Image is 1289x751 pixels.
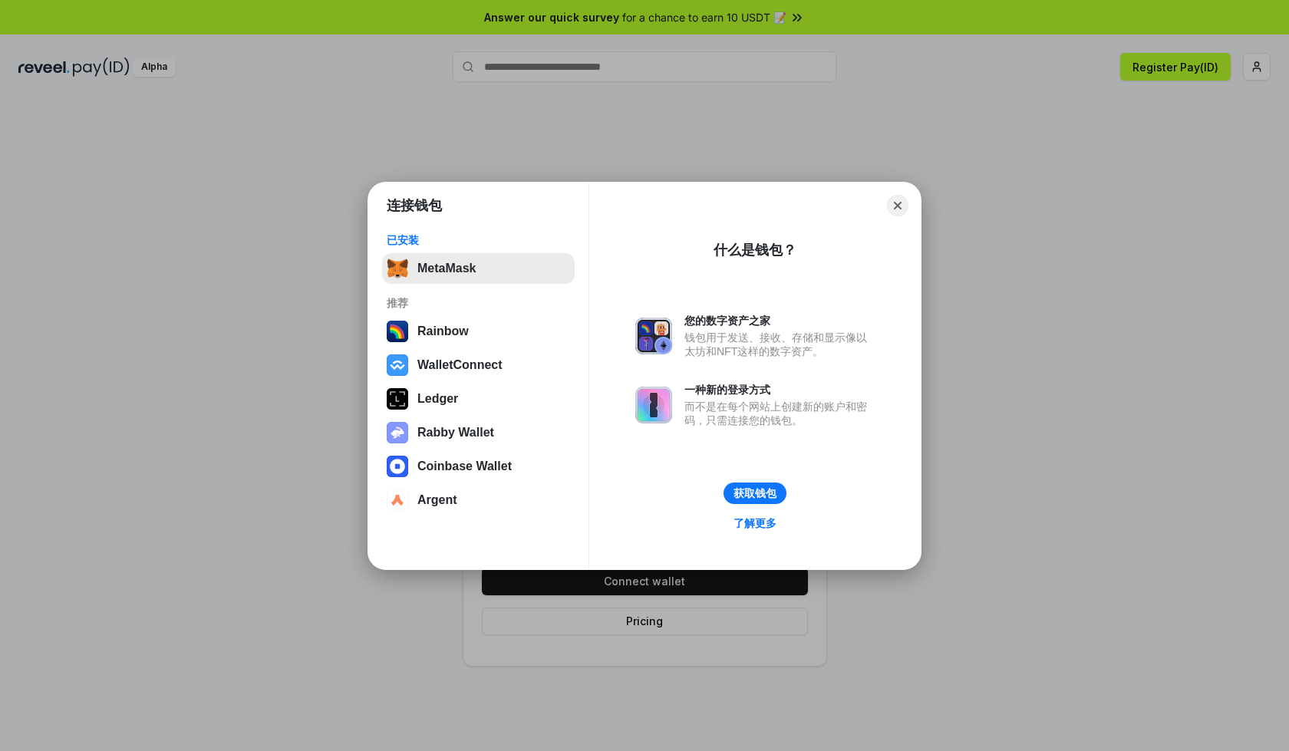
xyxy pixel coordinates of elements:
[724,513,786,533] a: 了解更多
[382,485,575,515] button: Argent
[417,324,469,338] div: Rainbow
[387,489,408,511] img: svg+xml,%3Csvg%20width%3D%2228%22%20height%3D%2228%22%20viewBox%3D%220%200%2028%2028%22%20fill%3D...
[387,233,570,247] div: 已安装
[387,321,408,342] img: svg+xml,%3Csvg%20width%3D%22120%22%20height%3D%22120%22%20viewBox%3D%220%200%20120%20120%22%20fil...
[382,417,575,448] button: Rabby Wallet
[734,516,776,530] div: 了解更多
[417,262,476,275] div: MetaMask
[684,331,875,358] div: 钱包用于发送、接收、存储和显示像以太坊和NFT这样的数字资产。
[387,354,408,376] img: svg+xml,%3Csvg%20width%3D%2228%22%20height%3D%2228%22%20viewBox%3D%220%200%2028%2028%22%20fill%3D...
[387,296,570,310] div: 推荐
[387,258,408,279] img: svg+xml,%3Csvg%20fill%3D%22none%22%20height%3D%2233%22%20viewBox%3D%220%200%2035%2033%22%20width%...
[684,400,875,427] div: 而不是在每个网站上创建新的账户和密码，只需连接您的钱包。
[734,486,776,500] div: 获取钱包
[724,483,786,504] button: 获取钱包
[417,358,503,372] div: WalletConnect
[387,388,408,410] img: svg+xml,%3Csvg%20xmlns%3D%22http%3A%2F%2Fwww.w3.org%2F2000%2Fsvg%22%20width%3D%2228%22%20height%3...
[417,392,458,406] div: Ledger
[382,316,575,347] button: Rainbow
[684,314,875,328] div: 您的数字资产之家
[684,383,875,397] div: 一种新的登录方式
[714,241,796,259] div: 什么是钱包？
[382,384,575,414] button: Ledger
[417,493,457,507] div: Argent
[382,451,575,482] button: Coinbase Wallet
[635,387,672,423] img: svg+xml,%3Csvg%20xmlns%3D%22http%3A%2F%2Fwww.w3.org%2F2000%2Fsvg%22%20fill%3D%22none%22%20viewBox...
[387,422,408,443] img: svg+xml,%3Csvg%20xmlns%3D%22http%3A%2F%2Fwww.w3.org%2F2000%2Fsvg%22%20fill%3D%22none%22%20viewBox...
[417,426,494,440] div: Rabby Wallet
[887,195,908,216] button: Close
[387,196,442,215] h1: 连接钱包
[382,253,575,284] button: MetaMask
[635,318,672,354] img: svg+xml,%3Csvg%20xmlns%3D%22http%3A%2F%2Fwww.w3.org%2F2000%2Fsvg%22%20fill%3D%22none%22%20viewBox...
[387,456,408,477] img: svg+xml,%3Csvg%20width%3D%2228%22%20height%3D%2228%22%20viewBox%3D%220%200%2028%2028%22%20fill%3D...
[382,350,575,380] button: WalletConnect
[417,459,512,473] div: Coinbase Wallet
